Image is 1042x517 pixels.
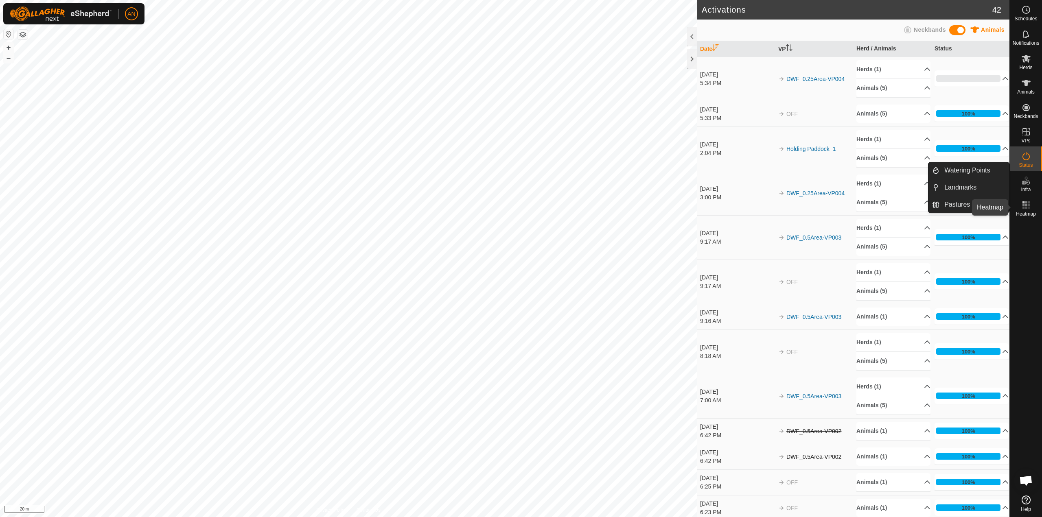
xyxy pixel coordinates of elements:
[786,428,841,434] s: DWF_0.5Area-VP002
[856,308,930,326] p-accordion-header: Animals (1)
[1017,89,1035,94] span: Animals
[700,185,774,193] div: [DATE]
[856,396,930,414] p-accordion-header: Animals (5)
[786,314,841,320] a: DWF_0.5Area-VP003
[778,393,785,399] img: arrow
[944,183,976,192] span: Landmarks
[775,41,853,57] th: VP
[962,145,975,153] div: 100%
[962,278,975,286] div: 100%
[856,377,930,396] p-accordion-header: Herds (1)
[778,146,785,152] img: arrow
[936,234,1000,240] div: 100%
[856,422,930,440] p-accordion-header: Animals (1)
[786,111,798,117] span: OFF
[700,273,774,282] div: [DATE]
[928,162,1009,179] li: Watering Points
[700,105,774,114] div: [DATE]
[700,396,774,405] div: 7:00 AM
[700,508,774,517] div: 6:23 PM
[936,393,1000,399] div: 100%
[936,428,1000,434] div: 100%
[935,343,1009,360] p-accordion-header: 100%
[931,41,1009,57] th: Status
[357,506,381,514] a: Contact Us
[962,313,975,321] div: 100%
[935,474,1009,490] p-accordion-header: 100%
[778,479,785,486] img: arrow
[856,282,930,300] p-accordion-header: Animals (5)
[935,388,1009,404] p-accordion-header: 100%
[700,352,774,360] div: 8:18 AM
[786,46,792,52] p-sorticon: Activate to sort
[700,431,774,440] div: 6:42 PM
[786,454,841,460] s: DWF_0.5Area-VP002
[127,10,135,18] span: AN
[778,76,785,82] img: arrow
[935,448,1009,465] p-accordion-header: 100%
[1019,65,1032,70] span: Herds
[992,4,1001,16] span: 42
[1021,507,1031,512] span: Help
[700,343,774,352] div: [DATE]
[18,30,28,39] button: Map Layers
[786,505,798,511] span: OFF
[700,474,774,482] div: [DATE]
[856,263,930,281] p-accordion-header: Herds (1)
[856,130,930,148] p-accordion-header: Herds (1)
[962,453,975,460] div: 100%
[700,114,774,122] div: 5:33 PM
[778,505,785,511] img: arrow
[928,179,1009,196] li: Landmarks
[1021,138,1030,143] span: VPs
[778,314,785,320] img: arrow
[935,308,1009,325] p-accordion-header: 100%
[700,457,774,465] div: 6:42 PM
[700,70,774,79] div: [DATE]
[700,229,774,238] div: [DATE]
[1014,114,1038,119] span: Neckbands
[962,427,975,435] div: 100%
[856,333,930,351] p-accordion-header: Herds (1)
[944,200,970,209] span: Pastures
[935,70,1009,87] p-accordion-header: 0%
[700,282,774,290] div: 9:17 AM
[1021,187,1031,192] span: Infra
[1013,41,1039,46] span: Notifications
[778,111,785,117] img: arrow
[4,53,13,63] button: –
[10,7,112,21] img: Gallagher Logo
[786,76,845,82] a: DWF_0.25Area-VP004
[962,392,975,400] div: 100%
[856,499,930,517] p-accordion-header: Animals (1)
[856,105,930,123] p-accordion-header: Animals (5)
[778,454,785,460] img: arrow
[1019,163,1033,168] span: Status
[700,500,774,508] div: [DATE]
[856,447,930,466] p-accordion-header: Animals (1)
[935,140,1009,157] p-accordion-header: 100%
[786,393,841,399] a: DWF_0.5Area-VP003
[778,349,785,355] img: arrow
[914,26,946,33] span: Neckbands
[786,234,841,241] a: DWF_0.5Area-VP003
[786,146,836,152] a: Holding Paddock_1
[936,75,1000,82] div: 0%
[939,162,1009,179] a: Watering Points
[4,43,13,52] button: +
[712,46,719,52] p-sorticon: Activate to sort
[962,504,975,512] div: 100%
[700,140,774,149] div: [DATE]
[778,234,785,241] img: arrow
[936,479,1000,485] div: 100%
[936,348,1000,355] div: 100%
[981,26,1005,33] span: Animals
[697,41,775,57] th: Date
[962,478,975,486] div: 100%
[935,229,1009,245] p-accordion-header: 100%
[928,196,1009,213] li: Pastures
[962,110,975,118] div: 100%
[962,233,975,241] div: 100%
[700,238,774,246] div: 9:17 AM
[939,179,1009,196] a: Landmarks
